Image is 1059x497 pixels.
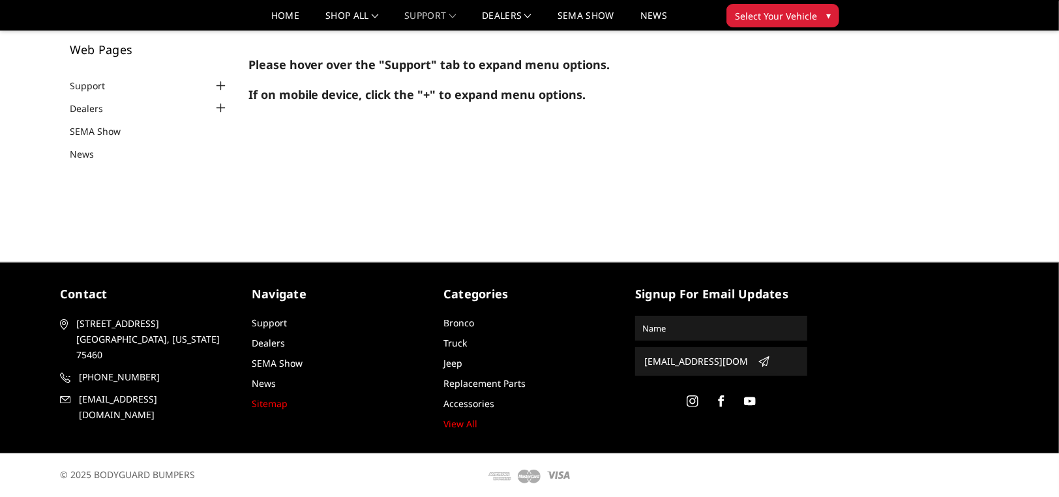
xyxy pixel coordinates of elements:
a: Accessories [443,397,494,410]
span: ▾ [826,8,831,22]
a: News [70,147,110,161]
a: SEMA Show [558,11,614,30]
h5: Web Pages [70,44,229,55]
a: Support [404,11,456,30]
a: Jeep [443,357,462,369]
a: Sitemap [252,397,288,410]
strong: If on mobile device, click the "+" to expand menu options. [248,87,586,102]
span: [STREET_ADDRESS] [GEOGRAPHIC_DATA], [US_STATE] 75460 [76,316,228,363]
a: News [640,11,667,30]
a: Support [70,79,121,92]
a: Dealers [482,11,531,30]
h5: Categories [443,285,616,303]
a: View All [443,418,477,430]
a: Dealers [70,102,119,115]
input: Name [637,318,805,339]
a: shop all [325,11,378,30]
a: [PHONE_NUMBER] [60,369,232,385]
span: Select Your Vehicle [735,9,817,23]
a: Dealers [252,337,285,349]
h5: Navigate [252,285,424,303]
a: SEMA Show [70,124,137,138]
h5: signup for email updates [635,285,807,303]
a: Replacement Parts [443,377,526,390]
a: Home [271,11,299,30]
span: [PHONE_NUMBER] [79,369,230,385]
a: Bronco [443,317,474,329]
input: Email [639,351,753,372]
button: Select Your Vehicle [726,4,839,27]
span: [EMAIL_ADDRESS][DOMAIN_NAME] [79,391,230,423]
a: Truck [443,337,467,349]
a: [EMAIL_ADDRESS][DOMAIN_NAME] [60,391,232,423]
a: Support [252,317,287,329]
a: News [252,377,276,390]
span: © 2025 BODYGUARD BUMPERS [60,468,195,481]
strong: Please hover over the "Support" tab to expand menu options. [248,57,610,72]
h5: contact [60,285,232,303]
a: SEMA Show [252,357,303,369]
